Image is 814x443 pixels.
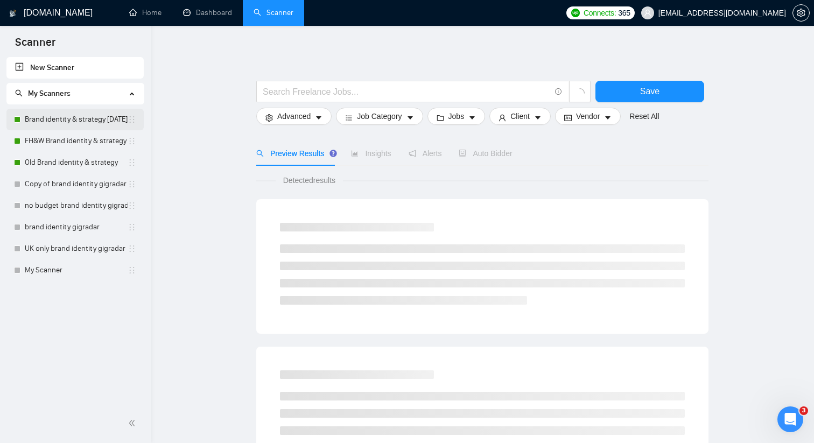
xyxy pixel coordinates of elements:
[459,149,512,158] span: Auto Bidder
[6,259,144,281] li: My Scanner
[640,85,659,98] span: Save
[336,108,423,125] button: barsJob Categorycaret-down
[6,57,144,79] li: New Scanner
[25,216,128,238] a: brand identity gigradar
[265,114,273,122] span: setting
[644,9,651,17] span: user
[777,406,803,432] iframe: Intercom live chat
[564,114,572,122] span: idcard
[25,173,128,195] a: Copy of brand identity gigradar
[129,8,162,17] a: homeHome
[25,152,128,173] a: Old Brand identity & strategy
[128,137,136,145] span: holder
[128,115,136,124] span: holder
[618,7,630,19] span: 365
[468,114,476,122] span: caret-down
[25,259,128,281] a: My Scanner
[25,238,128,259] a: UK only brand identity gigradar
[6,216,144,238] li: brand identity gigradar
[575,88,585,98] span: loading
[351,149,391,158] span: Insights
[555,88,562,95] span: info-circle
[25,130,128,152] a: FH&W Brand identity & strategy [DATE]
[571,9,580,17] img: upwork-logo.png
[409,150,416,157] span: notification
[276,174,343,186] span: Detected results
[409,149,442,158] span: Alerts
[351,150,359,157] span: area-chart
[315,114,322,122] span: caret-down
[128,180,136,188] span: holder
[263,85,550,99] input: Search Freelance Jobs...
[792,4,810,22] button: setting
[448,110,465,122] span: Jobs
[584,7,616,19] span: Connects:
[9,5,17,22] img: logo
[595,81,704,102] button: Save
[256,149,334,158] span: Preview Results
[128,201,136,210] span: holder
[534,114,542,122] span: caret-down
[555,108,621,125] button: idcardVendorcaret-down
[28,89,71,98] span: My Scanners
[510,110,530,122] span: Client
[345,114,353,122] span: bars
[128,418,139,428] span: double-left
[6,238,144,259] li: UK only brand identity gigradar
[6,173,144,195] li: Copy of brand identity gigradar
[799,406,808,415] span: 3
[576,110,600,122] span: Vendor
[15,89,23,97] span: search
[254,8,293,17] a: searchScanner
[15,89,71,98] span: My Scanners
[6,109,144,130] li: Brand identity & strategy 25.8.25
[6,195,144,216] li: no budget brand identity gigradar
[128,223,136,231] span: holder
[459,150,466,157] span: robot
[406,114,414,122] span: caret-down
[183,8,232,17] a: dashboardDashboard
[256,150,264,157] span: search
[6,152,144,173] li: Old Brand identity & strategy
[15,57,135,79] a: New Scanner
[6,130,144,152] li: FH&W Brand identity & strategy 25.8.25
[437,114,444,122] span: folder
[328,149,338,158] div: Tooltip anchor
[427,108,486,125] button: folderJobscaret-down
[256,108,332,125] button: settingAdvancedcaret-down
[357,110,402,122] span: Job Category
[128,158,136,167] span: holder
[792,9,810,17] a: setting
[277,110,311,122] span: Advanced
[629,110,659,122] a: Reset All
[793,9,809,17] span: setting
[489,108,551,125] button: userClientcaret-down
[499,114,506,122] span: user
[128,266,136,275] span: holder
[25,195,128,216] a: no budget brand identity gigradar
[128,244,136,253] span: holder
[604,114,612,122] span: caret-down
[25,109,128,130] a: Brand identity & strategy [DATE]
[6,34,64,57] span: Scanner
